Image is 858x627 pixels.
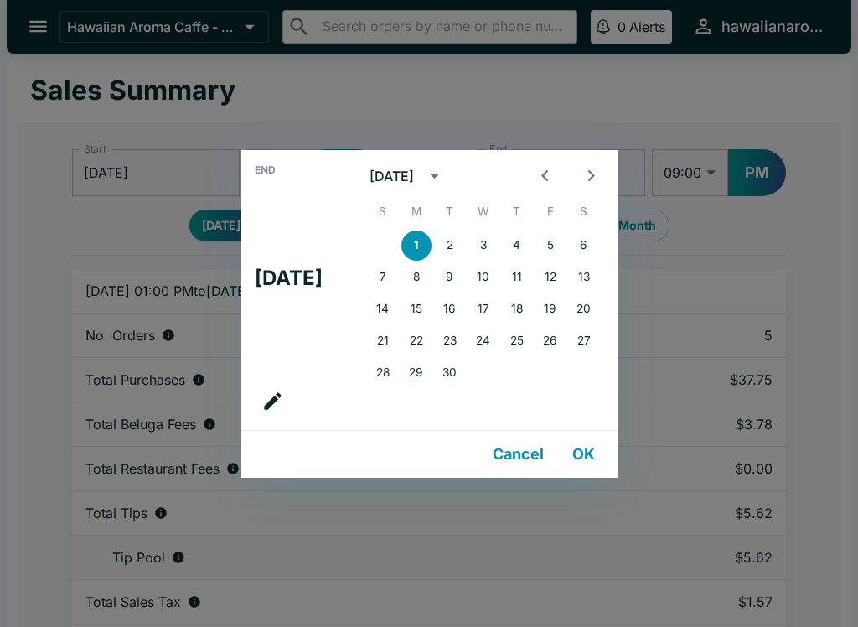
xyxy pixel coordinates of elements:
button: 13 [569,262,599,293]
button: 26 [535,326,566,356]
button: 28 [368,358,398,388]
button: 8 [401,262,432,293]
span: End [255,163,276,177]
button: 3 [468,231,499,261]
button: 7 [368,262,398,293]
button: 23 [435,326,465,356]
button: Cancel [486,438,550,471]
button: 12 [535,262,566,293]
button: 16 [435,294,465,324]
button: 14 [368,294,398,324]
button: 19 [535,294,566,324]
button: calendar view is open, switch to year view [419,160,450,191]
button: calendar view is open, go to text input view [255,383,291,419]
span: Friday [535,195,566,229]
button: 29 [401,358,432,388]
button: 20 [569,294,599,324]
button: 25 [502,326,532,356]
button: Previous month [530,160,561,191]
button: 2 [435,231,465,261]
button: 27 [569,326,599,356]
button: 22 [401,326,432,356]
button: 30 [435,358,465,388]
button: 9 [435,262,465,293]
span: Tuesday [435,195,465,229]
button: 11 [502,262,532,293]
h4: [DATE] [255,266,323,291]
button: 24 [468,326,499,356]
button: 17 [468,294,499,324]
span: Saturday [569,195,599,229]
span: Wednesday [468,195,499,229]
span: Sunday [368,195,398,229]
button: 10 [468,262,499,293]
button: OK [557,438,611,471]
button: 4 [502,231,532,261]
span: Thursday [502,195,532,229]
button: 18 [502,294,532,324]
button: 21 [368,326,398,356]
button: Next month [576,160,607,191]
button: 5 [535,231,566,261]
div: [DATE] [370,168,414,184]
span: Monday [401,195,432,229]
button: 15 [401,294,432,324]
button: 6 [569,231,599,261]
button: 1 [401,231,432,261]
